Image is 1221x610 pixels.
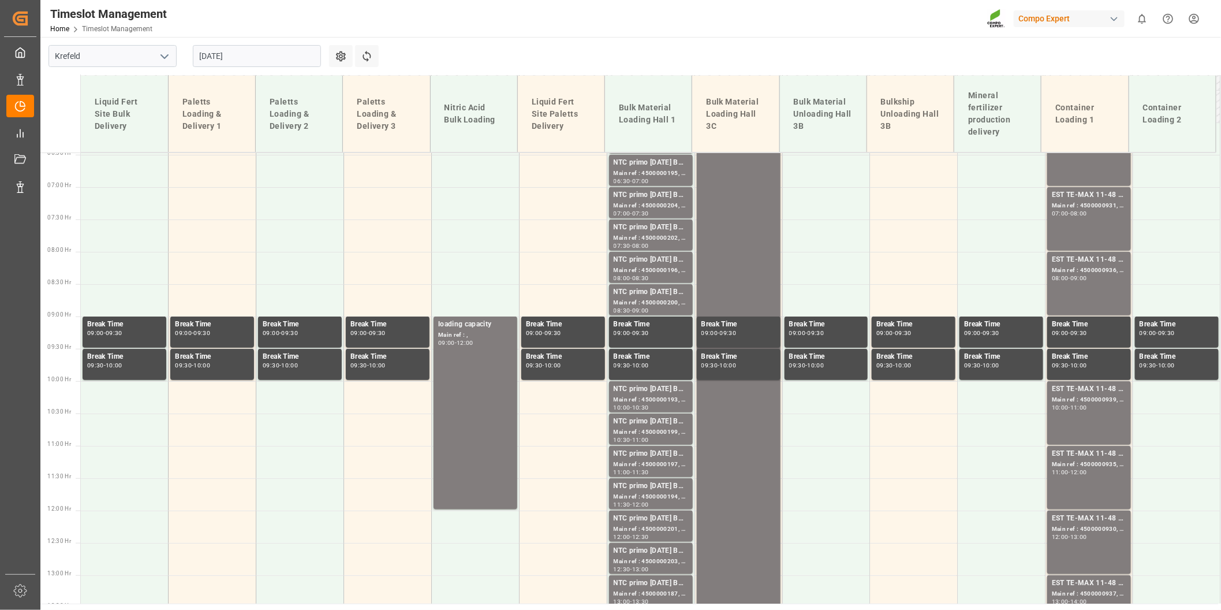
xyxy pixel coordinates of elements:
div: Break Time [350,351,425,363]
div: Main ref : 4500000201, 2000000032; [614,525,688,534]
div: - [893,330,895,336]
div: - [367,330,369,336]
div: Container Loading 1 [1051,97,1119,131]
div: Nitric Acid Bulk Loading [440,97,508,131]
div: 11:00 [1052,470,1069,475]
div: 10:00 [1158,363,1175,368]
span: 09:30 Hr [47,344,71,350]
div: - [1069,470,1070,475]
span: 13:30 Hr [47,602,71,609]
div: - [543,330,544,336]
span: 10:30 Hr [47,408,71,415]
div: 09:00 [175,330,192,336]
div: - [805,363,807,368]
div: - [981,330,983,336]
div: Break Time [789,351,864,363]
div: 09:30 [263,363,279,368]
div: - [1069,276,1070,281]
div: NTC primo [DATE] BULK; [614,513,688,525]
div: Main ref : 4500000939, 2000000976; [1052,395,1126,405]
div: 09:30 [1052,363,1069,368]
div: 09:30 [350,363,367,368]
div: 09:30 [614,363,630,368]
div: 09:00 [1070,276,1087,281]
div: - [1069,211,1070,216]
div: 09:30 [895,330,912,336]
div: EST TE-MAX 11-48 20kg (x56) WW; [1052,513,1126,525]
div: 10:30 [632,405,649,410]
div: 10:00 [544,363,561,368]
div: 11:30 [614,502,630,507]
div: Break Time [1140,351,1214,363]
div: NTC primo [DATE] BULK; [614,384,688,395]
div: - [455,340,457,345]
div: Paletts Loading & Delivery 1 [178,91,246,137]
div: 09:00 [438,340,455,345]
div: EST TE-MAX 11-48 20kg (x56) WW; [1052,578,1126,589]
div: EST TE-MAX 11-48 20kg (x56) WW; [1052,189,1126,201]
div: Break Time [614,351,688,363]
div: - [1156,363,1158,368]
div: - [279,363,281,368]
div: 09:00 [701,330,718,336]
div: - [893,363,895,368]
div: Main ref : 4500000200, 2000000032; [614,298,688,308]
div: 13:00 [1052,599,1069,604]
div: - [630,567,632,572]
div: 14:00 [1070,599,1087,604]
div: 09:30 [544,330,561,336]
div: 07:30 [614,243,630,248]
div: EST TE-MAX 11-48 20kg (x56) WW; [1052,254,1126,266]
div: loading capacity [438,319,513,330]
div: 09:00 [964,330,981,336]
div: 09:00 [87,330,104,336]
div: 09:30 [1140,363,1156,368]
div: 09:30 [87,363,104,368]
div: - [1156,330,1158,336]
div: 07:00 [1052,211,1069,216]
div: 11:00 [1070,405,1087,410]
div: 10:00 [106,363,122,368]
div: - [104,363,106,368]
div: Main ref : 4500000203, 2000000032; [614,557,688,567]
div: Break Time [876,351,951,363]
div: Break Time [964,351,1039,363]
div: Liquid Fert Site Bulk Delivery [90,91,159,137]
div: 10:00 [281,363,298,368]
div: 09:30 [983,330,999,336]
div: Liquid Fert Site Paletts Delivery [527,91,595,137]
div: 09:00 [263,330,279,336]
div: Main ref : 4500000936, 2000000976; [1052,266,1126,276]
div: NTC primo [DATE] BULK; [614,545,688,557]
div: 09:00 [1140,330,1156,336]
div: Break Time [175,319,249,330]
div: NTC primo [DATE] BULK; [614,448,688,460]
div: EST TE-MAX 11-48 20kg (x56) WW; [1052,384,1126,395]
div: - [1069,405,1070,410]
div: 09:30 [720,330,737,336]
div: 10:30 [614,437,630,442]
div: 10:00 [614,405,630,410]
button: Compo Expert [1014,8,1129,29]
div: - [630,243,632,248]
div: - [718,330,719,336]
div: 10:00 [632,363,649,368]
div: Break Time [526,319,600,330]
div: EST TE-MAX 11-48 20kg (x56) WW; [1052,448,1126,460]
div: 08:30 [632,276,649,281]
div: Main ref : 4500000196, 2000000032; [614,266,688,276]
div: 12:00 [1070,470,1087,475]
button: show 0 new notifications [1129,6,1155,32]
div: 09:30 [106,330,122,336]
div: 06:30 [614,178,630,184]
div: 10:00 [983,363,999,368]
div: - [630,211,632,216]
div: NTC primo [DATE] BULK; [614,416,688,427]
div: - [630,276,632,281]
div: Main ref : 4500000931, 2000000976; [1052,201,1126,211]
div: 09:30 [281,330,298,336]
div: - [367,363,369,368]
div: 13:30 [632,599,649,604]
div: 09:30 [175,363,192,368]
div: NTC primo [DATE] BULK; [614,287,688,298]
